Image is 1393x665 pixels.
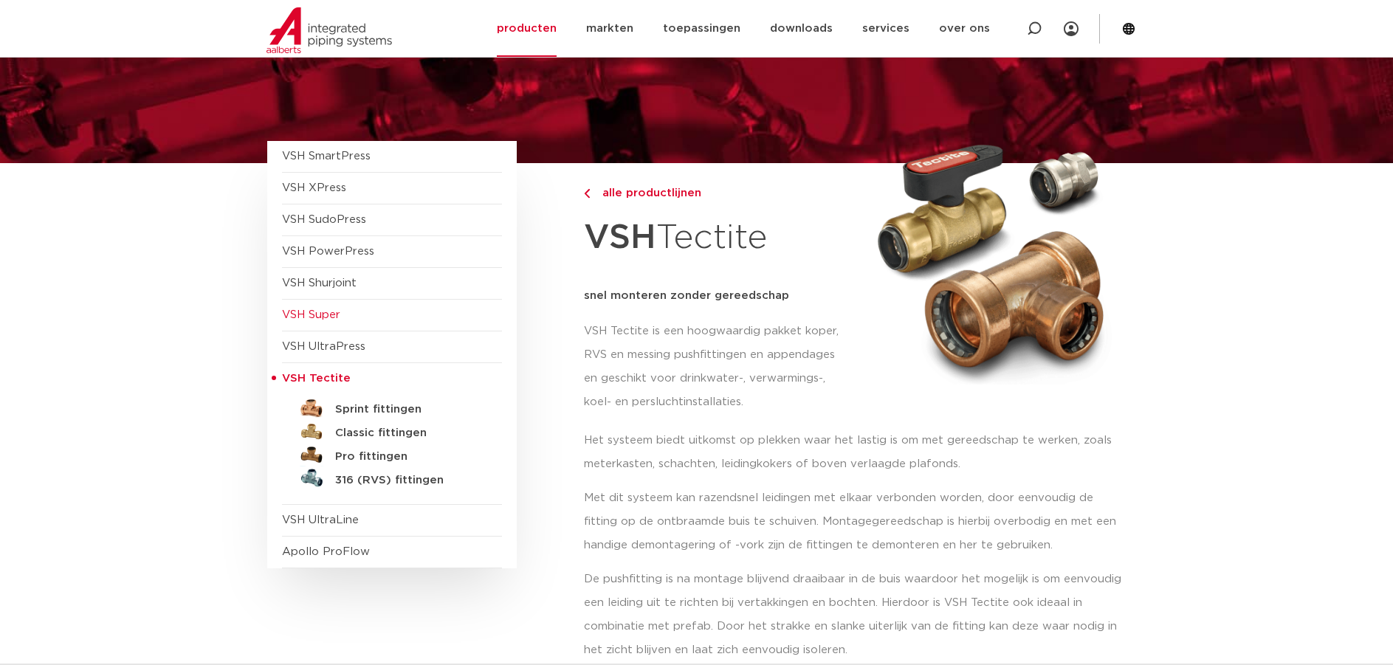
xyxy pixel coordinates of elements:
p: VSH Tectite is een hoogwaardig pakket koper, RVS en messing pushfittingen en appendages en geschi... [584,320,851,414]
a: VSH SmartPress [282,151,371,162]
strong: snel monteren zonder gereedschap [584,290,789,301]
a: VSH SudoPress [282,214,366,225]
span: alle productlijnen [594,187,701,199]
h5: Pro fittingen [335,450,481,464]
a: VSH UltraLine [282,514,359,526]
a: 316 (RVS) fittingen [282,466,502,489]
span: VSH Tectite [282,373,351,384]
a: VSH UltraPress [282,341,365,352]
a: Sprint fittingen [282,395,502,418]
h5: Classic fittingen [335,427,481,440]
a: Pro fittingen [282,442,502,466]
a: VSH XPress [282,182,346,193]
p: Het systeem biedt uitkomst op plekken waar het lastig is om met gereedschap te werken, zoals mete... [584,429,1127,476]
a: Classic fittingen [282,418,502,442]
a: VSH Shurjoint [282,278,357,289]
h1: Tectite [584,210,851,266]
img: chevron-right.svg [584,189,590,199]
p: De pushfitting is na montage blijvend draaibaar in de buis waardoor het mogelijk is om eenvoudig ... [584,568,1127,662]
h5: 316 (RVS) fittingen [335,474,481,487]
strong: VSH [584,221,656,255]
a: Apollo ProFlow [282,546,370,557]
a: VSH PowerPress [282,246,374,257]
p: Met dit systeem kan razendsnel leidingen met elkaar verbonden worden, door eenvoudig de fitting o... [584,486,1127,557]
a: VSH Super [282,309,340,320]
h5: Sprint fittingen [335,403,481,416]
a: alle productlijnen [584,185,851,202]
